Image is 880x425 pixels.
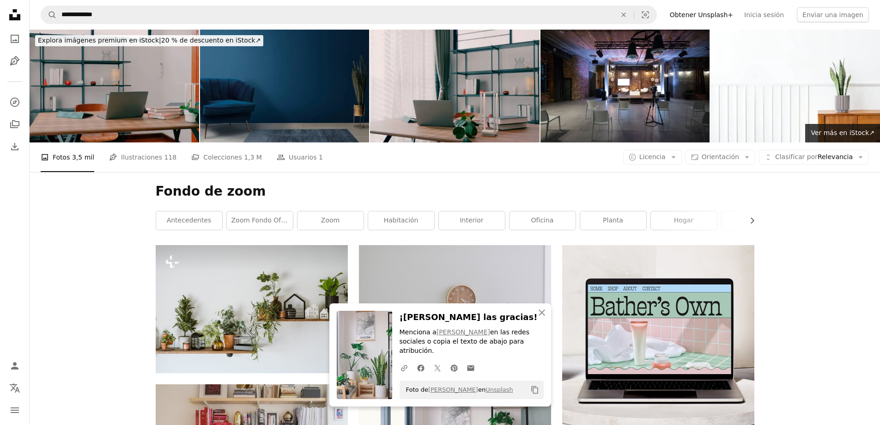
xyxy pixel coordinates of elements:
a: habitación [368,211,434,230]
button: Orientación [686,150,755,165]
span: Foto de en [401,382,513,397]
a: Colecciones [6,115,24,134]
form: Encuentra imágenes en todo el sitio [41,6,657,24]
span: Relevancia [775,153,853,162]
button: Idioma [6,379,24,397]
button: Licencia [623,150,682,165]
a: Ilustraciones [6,52,24,70]
span: 118 [164,152,176,162]
span: Explora imágenes premium en iStock | [38,37,161,44]
img: Mesa con computadora portátil y suministros de estudio, listo para la próxima clase en línea. [30,30,199,142]
a: planta [580,211,646,230]
a: Iniciar sesión / Registrarse [6,357,24,375]
span: 1,3 M [244,152,262,162]
h3: ¡[PERSON_NAME] las gracias! [400,311,544,324]
button: Copiar al portapapeles [527,382,543,398]
button: desplazar lista a la derecha [744,211,754,230]
a: Explora imágenes premium en iStock|20 % de descuento en iStock↗ [30,30,269,52]
button: Búsqueda visual [634,6,656,24]
span: Licencia [639,153,666,160]
a: Ilustraciones 118 [109,142,176,172]
a: Comparte en Twitter [429,358,446,377]
span: Clasificar por [775,153,818,160]
a: [PERSON_NAME] [437,328,490,336]
a: antecedentes [156,211,222,230]
a: Ver más en iStock↗ [805,124,880,142]
a: Comparte en Pinterest [446,358,462,377]
a: Comparte en Facebook [413,358,429,377]
img: Espacio de seminarios moderno en el centro de convenciones [540,30,710,142]
a: [PERSON_NAME] [428,386,478,393]
a: gris [722,211,788,230]
a: interior [439,211,505,230]
a: Un estante lleno de plantas en macetas encima de una pared blanca [156,305,348,313]
a: Comparte por correo electrónico [462,358,479,377]
img: Diseño de interiores de salón retro [200,30,370,142]
button: Enviar una imagen [797,7,869,22]
a: oficina [510,211,576,230]
a: zoom [297,211,364,230]
h1: Fondo de zoom [156,183,754,200]
a: Obtener Unsplash+ [664,7,739,22]
a: Colecciones 1,3 M [191,142,262,172]
button: Clasificar porRelevancia [759,150,869,165]
img: Snake plant in a gray plant pot on a wooden cabinet [710,30,880,142]
a: Explorar [6,93,24,111]
a: Inicia sesión [739,7,789,22]
p: Menciona a en las redes sociales o copia el texto de abajo para atribución. [400,328,544,356]
div: 20 % de descuento en iStock ↗ [35,35,263,46]
a: hogar [651,211,717,230]
img: Un estante lleno de plantas en macetas encima de una pared blanca [156,245,348,373]
img: Mesa con computadora portátil y suministros de estudio, listo para la próxima clase en línea. [370,30,540,142]
button: Buscar en Unsplash [41,6,57,24]
span: 1 [319,152,323,162]
a: Historial de descargas [6,137,24,156]
button: Borrar [613,6,634,24]
span: Orientación [702,153,739,160]
a: Unsplash [486,386,513,393]
button: Menú [6,401,24,419]
a: Fotos [6,30,24,48]
img: white desk lamp beside green plant [359,245,551,374]
a: zoom fondo oficina [227,211,293,230]
span: Ver más en iStock ↗ [811,129,874,136]
a: Usuarios 1 [277,142,323,172]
